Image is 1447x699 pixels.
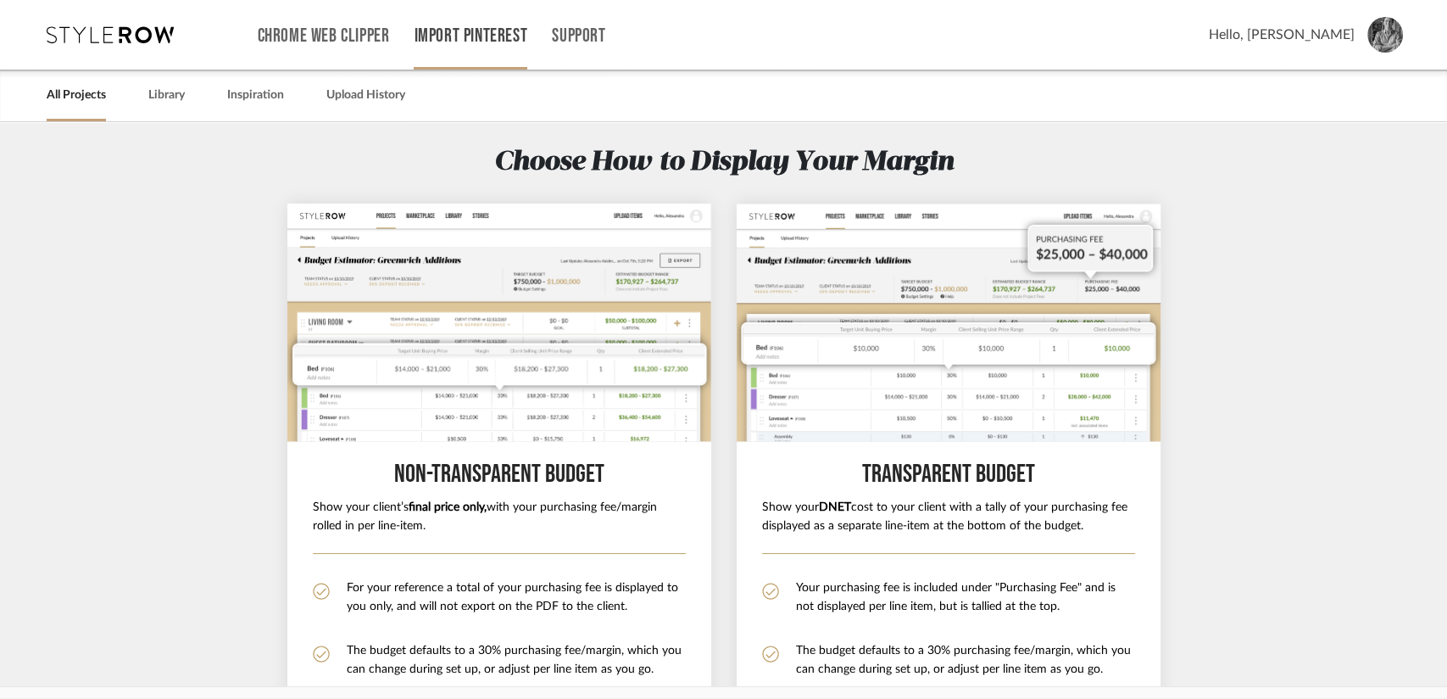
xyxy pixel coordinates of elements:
img: nontransparent.png [287,204,711,442]
img: avatar [1367,17,1403,53]
a: Inspiration [227,84,284,107]
li: Your purchasing fee is included under "Purchasing Fee" and is not displayed per line item, but is... [762,579,1135,617]
b: final price only, [409,501,487,513]
h5: Transparent budget [762,459,1135,490]
h6: Show your cost to your client with a tally of your purchasing fee displayed as a separate line-it... [762,499,1135,536]
b: DNET [819,501,851,513]
img: transparent.png [737,204,1160,442]
li: The budget defaults to a 30% purchasing fee/margin, which you can change during set up, or adjust... [762,642,1135,679]
a: Upload History [326,84,405,107]
h5: Non-Transparent BUDGET [313,459,686,490]
a: Chrome Web Clipper [258,29,390,43]
span: Hello, [PERSON_NAME] [1209,25,1355,45]
a: Library [148,84,185,107]
li: For your reference a total of your purchasing fee is displayed to you only, and will not export o... [313,579,686,617]
a: All Projects [47,84,106,107]
a: Import Pinterest [414,29,527,43]
h6: Show your client’s with your purchasing fee/margin rolled in per line-item. [313,499,686,536]
a: Support [552,29,605,43]
li: The budget defaults to a 30% purchasing fee/margin, which you can change during set up, or adjust... [313,642,686,679]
